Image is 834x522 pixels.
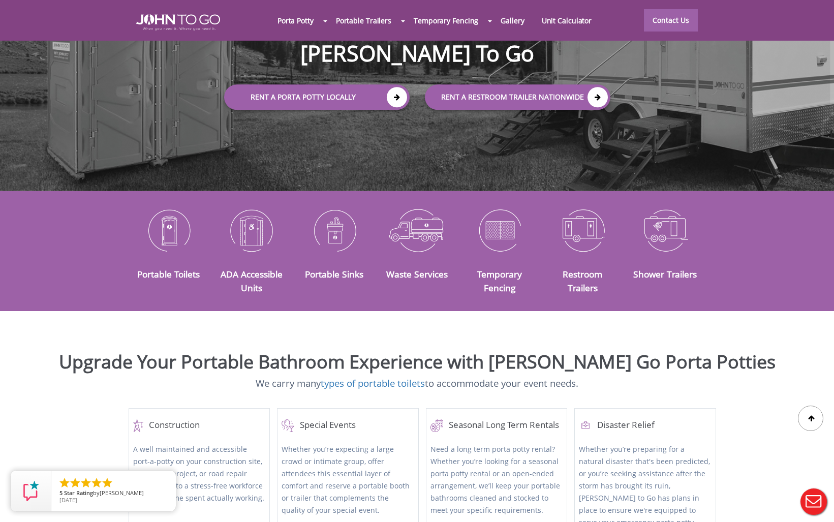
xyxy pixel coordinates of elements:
img: ADA-Accessible-Units-icon_N.png [218,204,285,257]
li:  [101,477,113,489]
a: Special Events [282,419,414,432]
a: Portable Toilets [137,268,200,280]
a: Rent a Porta Potty Locally [224,85,410,110]
img: JOHN to go [136,14,220,30]
span: [PERSON_NAME] [100,489,144,497]
a: Seasonal Long Term Rentals [430,419,563,432]
img: Portable-Toilets-icon_N.png [135,204,203,257]
li:  [90,477,103,489]
li:  [80,477,92,489]
a: Portable Sinks [305,268,363,280]
button: Live Chat [793,481,834,522]
a: Porta Potty [269,10,322,32]
h4: Disaster Relief [579,419,711,432]
img: Temporary-Fencing-cion_N.png [466,204,534,257]
p: We carry many to accommodate your event needs. [8,377,826,390]
li:  [69,477,81,489]
span: Star Rating [64,489,93,497]
a: Temporary Fencing [405,10,487,32]
p: Whether you’re expecting a large crowd or intimate group, offer attendees this essential layer of... [282,443,414,518]
img: Portable-Sinks-icon_N.png [300,204,368,257]
a: Shower Trailers [633,268,697,280]
a: Construction [133,419,265,432]
a: Waste Services [386,268,448,280]
a: Temporary Fencing [477,268,522,293]
a: Gallery [492,10,533,32]
img: Restroom-Trailers-icon_N.png [549,204,616,257]
span: [DATE] [59,496,77,504]
span: by [59,490,168,497]
p: Need a long term porta potty rental? Whether you’re looking for a seasonal porta potty rental or ... [430,443,563,518]
a: Unit Calculator [533,10,601,32]
img: Waste-Services-icon_N.png [383,204,451,257]
a: ADA Accessible Units [221,268,283,293]
img: Review Rating [21,481,41,501]
h2: Upgrade Your Portable Bathroom Experience with [PERSON_NAME] Go Porta Potties [8,352,826,372]
a: Contact Us [644,9,698,32]
p: A well maintained and accessible port-a-potty on your construction site, renovation project, or r... [133,443,265,518]
img: Shower-Trailers-icon_N.png [632,204,699,257]
a: types of portable toilets [321,377,425,389]
a: Restroom Trailers [563,268,602,293]
span: 5 [59,489,63,497]
a: rent a RESTROOM TRAILER Nationwide [425,85,610,110]
a: Portable Trailers [327,10,400,32]
li:  [58,477,71,489]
